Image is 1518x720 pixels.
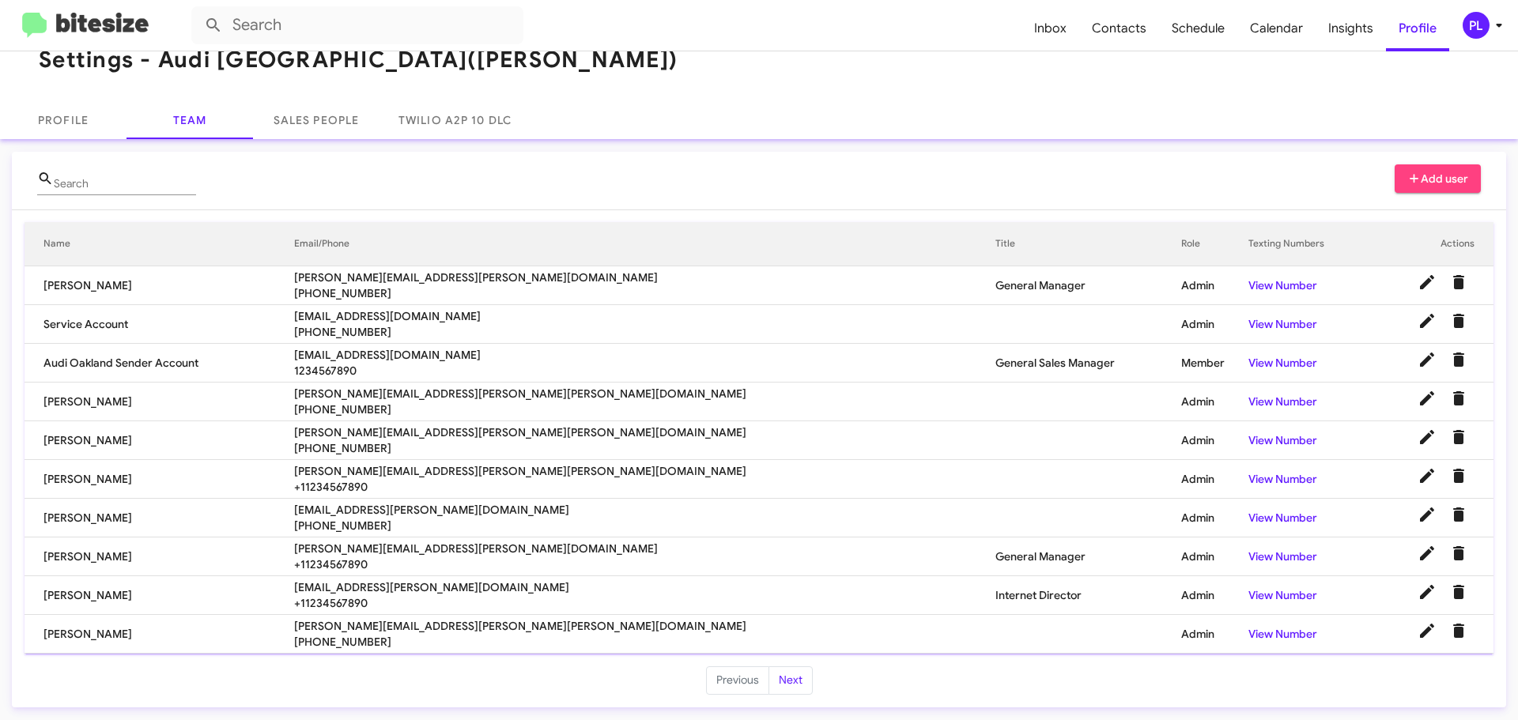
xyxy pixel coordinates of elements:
td: General Manager [995,266,1180,305]
td: [PERSON_NAME] [25,576,294,615]
td: Service Account [25,305,294,344]
td: Admin [1181,576,1248,615]
a: Sales People [253,101,379,139]
td: Admin [1181,460,1248,499]
h1: Settings - Audi [GEOGRAPHIC_DATA] [39,47,678,73]
th: Actions [1366,222,1493,266]
button: Next [768,666,813,695]
td: Admin [1181,383,1248,421]
span: [PHONE_NUMBER] [294,518,995,533]
button: Delete User [1443,266,1475,298]
span: +11234567890 [294,479,995,495]
a: Profile [1386,6,1449,51]
a: View Number [1248,511,1317,525]
td: [PERSON_NAME] [25,499,294,537]
input: Name or Email [54,178,196,190]
td: Admin [1181,421,1248,460]
span: [PHONE_NUMBER] [294,440,995,456]
a: View Number [1248,472,1317,486]
span: Add user [1407,164,1469,193]
button: Delete User [1443,344,1475,375]
span: +11234567890 [294,595,995,611]
a: Schedule [1159,6,1237,51]
th: Name [25,222,294,266]
a: View Number [1248,588,1317,602]
input: Search [191,6,523,44]
button: PL [1449,12,1501,39]
span: [PHONE_NUMBER] [294,401,995,417]
td: Member [1181,344,1248,383]
a: Insights [1316,6,1386,51]
td: Admin [1181,615,1248,654]
th: Texting Numbers [1248,222,1366,266]
td: Admin [1181,305,1248,344]
span: [PERSON_NAME][EMAIL_ADDRESS][PERSON_NAME][PERSON_NAME][DOMAIN_NAME] [294,424,995,440]
td: [PERSON_NAME] [25,383,294,421]
button: Delete User [1443,383,1475,414]
button: Delete User [1443,615,1475,646]
span: [EMAIL_ADDRESS][DOMAIN_NAME] [294,308,995,324]
td: Admin [1181,537,1248,576]
td: [PERSON_NAME] [25,537,294,576]
button: Delete User [1443,305,1475,337]
span: [PERSON_NAME][EMAIL_ADDRESS][PERSON_NAME][DOMAIN_NAME] [294,541,995,556]
td: General Sales Manager [995,344,1180,383]
span: 1234567890 [294,363,995,379]
span: +11234567890 [294,556,995,572]
td: [PERSON_NAME] [25,460,294,499]
th: Email/Phone [294,222,995,266]
span: [EMAIL_ADDRESS][PERSON_NAME][DOMAIN_NAME] [294,579,995,595]
td: [PERSON_NAME] [25,266,294,305]
td: [PERSON_NAME] [25,615,294,654]
a: Calendar [1237,6,1316,51]
button: Delete User [1443,576,1475,608]
span: [PERSON_NAME][EMAIL_ADDRESS][PERSON_NAME][PERSON_NAME][DOMAIN_NAME] [294,463,995,479]
td: Admin [1181,266,1248,305]
span: [PHONE_NUMBER] [294,324,995,340]
span: ([PERSON_NAME]) [467,46,678,74]
td: [PERSON_NAME] [25,421,294,460]
a: View Number [1248,627,1317,641]
th: Role [1181,222,1248,266]
button: Add user [1395,164,1482,193]
span: [EMAIL_ADDRESS][DOMAIN_NAME] [294,347,995,363]
a: View Number [1248,433,1317,447]
a: View Number [1248,394,1317,409]
td: Internet Director [995,576,1180,615]
button: Delete User [1443,537,1475,569]
span: [PHONE_NUMBER] [294,634,995,650]
button: Delete User [1443,460,1475,492]
span: [EMAIL_ADDRESS][PERSON_NAME][DOMAIN_NAME] [294,502,995,518]
a: View Number [1248,356,1317,370]
a: View Number [1248,317,1317,331]
th: Title [995,222,1180,266]
a: Inbox [1021,6,1079,51]
span: [PERSON_NAME][EMAIL_ADDRESS][PERSON_NAME][PERSON_NAME][DOMAIN_NAME] [294,618,995,634]
td: Admin [1181,499,1248,537]
a: Twilio A2P 10 DLC [379,101,531,139]
span: [PERSON_NAME][EMAIL_ADDRESS][PERSON_NAME][PERSON_NAME][DOMAIN_NAME] [294,386,995,401]
td: Audi Oakland Sender Account [25,344,294,383]
a: Contacts [1079,6,1159,51]
a: View Number [1248,278,1317,292]
div: PL [1463,12,1490,39]
a: View Number [1248,549,1317,564]
button: Delete User [1443,421,1475,453]
td: General Manager [995,537,1180,576]
span: [PHONE_NUMBER] [294,285,995,301]
button: Delete User [1443,499,1475,530]
a: Team [126,101,253,139]
span: [PERSON_NAME][EMAIL_ADDRESS][PERSON_NAME][DOMAIN_NAME] [294,270,995,285]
